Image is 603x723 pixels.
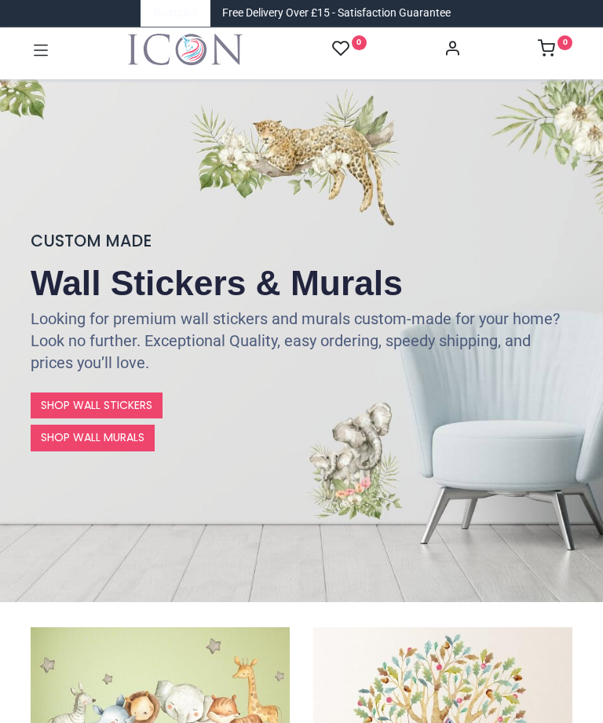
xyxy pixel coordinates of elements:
a: SHOP WALL STICKERS [31,393,163,419]
a: 0 [538,44,572,57]
div: Free Delivery Over £15 - Satisfaction Guarantee [222,5,451,21]
a: SHOP WALL MURALS [31,425,155,451]
a: Logo of Icon Wall Stickers [128,34,243,65]
sup: 0 [352,35,367,50]
font: Looking for premium wall stickers and murals custom-made for your home? Look no further. Exceptio... [31,309,560,372]
a: 0 [332,39,367,59]
a: Trustpilot [152,5,199,21]
h2: Wall Stickers & Murals [31,259,572,308]
sup: 0 [557,35,572,50]
a: Account Info [444,44,461,57]
img: Icon Wall Stickers [128,34,243,65]
h4: CUSTOM MADE [31,230,572,253]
